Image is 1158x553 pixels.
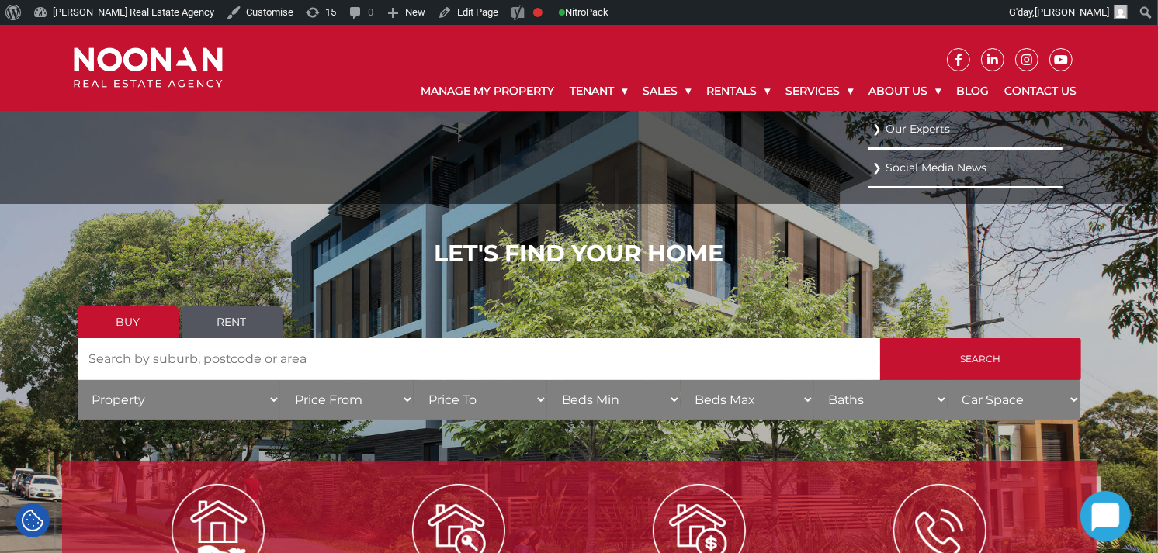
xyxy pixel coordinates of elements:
a: Services [778,71,861,111]
a: About Us [861,71,948,111]
a: Contact Us [997,71,1084,111]
span: [PERSON_NAME] [1035,6,1109,18]
a: Rentals [699,71,778,111]
a: Buy [78,306,179,338]
h1: LET'S FIND YOUR HOME [78,240,1081,268]
a: Manage My Property [413,71,562,111]
a: Sales [635,71,699,111]
a: Blog [948,71,997,111]
img: Noonan Real Estate Agency [74,47,223,88]
a: Social Media News [872,157,1059,178]
div: Focus keyphrase not set [533,8,543,17]
div: Cookie Settings [16,503,50,537]
a: Tenant [562,71,635,111]
a: Our Experts [872,119,1059,140]
input: Search by suburb, postcode or area [78,338,880,380]
input: Search [880,338,1081,380]
a: Rent [182,306,283,338]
